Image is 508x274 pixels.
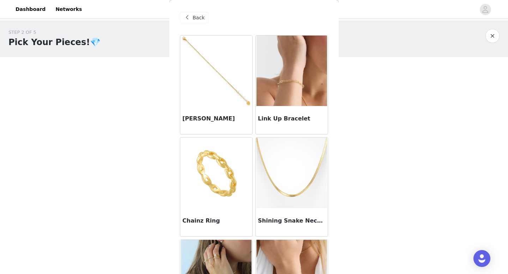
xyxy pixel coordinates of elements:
[8,36,101,49] h1: Pick Your Pieces!💎
[181,138,252,208] img: Chainz Ring
[256,138,327,208] img: Shining Snake Necklace
[193,14,205,21] span: Back
[8,29,101,36] div: STEP 2 OF 5
[482,4,489,15] div: avatar
[473,250,490,267] div: Open Intercom Messenger
[182,217,250,225] h3: Chainz Ring
[181,36,252,106] img: Camila Bracelet
[182,114,250,123] h3: [PERSON_NAME]
[258,114,326,123] h3: Link Up Bracelet
[258,217,326,225] h3: Shining Snake Necklace
[256,36,327,106] img: Link Up Bracelet
[51,1,86,17] a: Networks
[11,1,50,17] a: Dashboard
